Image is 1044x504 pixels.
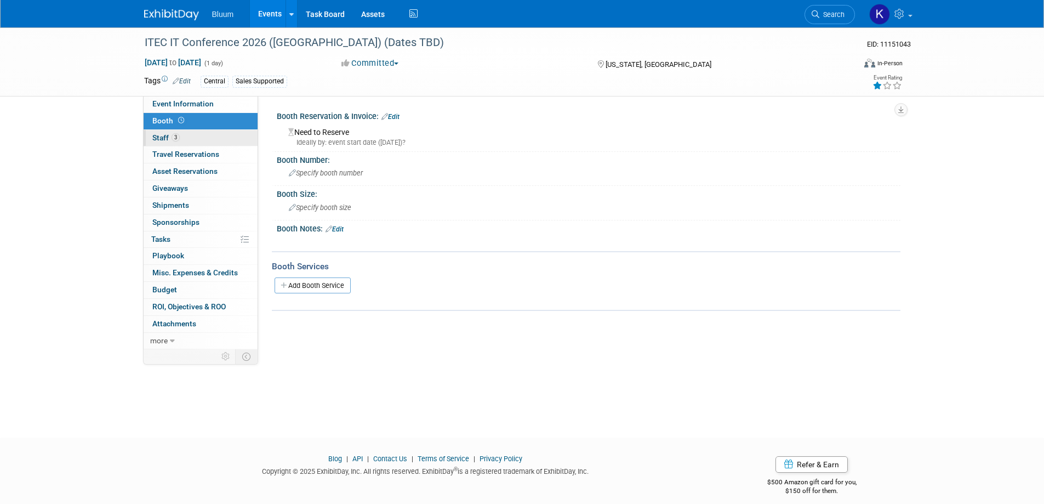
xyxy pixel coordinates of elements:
[277,186,900,200] div: Booth Size:
[152,268,238,277] span: Misc. Expenses & Credits
[144,214,258,231] a: Sponsorships
[235,349,258,364] td: Toggle Event Tabs
[872,75,902,81] div: Event Rating
[152,167,218,175] span: Asset Reservations
[289,203,351,212] span: Specify booth size
[216,349,236,364] td: Personalize Event Tab Strip
[144,231,258,248] a: Tasks
[277,108,900,122] div: Booth Reservation & Invoice:
[285,124,892,148] div: Need to Reserve
[152,302,226,311] span: ROI, Objectives & ROO
[144,9,199,20] img: ExhibitDay
[277,220,900,235] div: Booth Notes:
[144,265,258,281] a: Misc. Expenses & Credits
[144,282,258,298] a: Budget
[152,201,189,209] span: Shipments
[152,319,196,328] span: Attachments
[232,76,287,87] div: Sales Supported
[790,57,903,73] div: Event Format
[877,59,903,67] div: In-Person
[152,184,188,192] span: Giveaways
[144,197,258,214] a: Shipments
[364,455,372,463] span: |
[144,299,258,315] a: ROI, Objectives & ROO
[144,248,258,264] a: Playbook
[606,60,711,69] span: [US_STATE], [GEOGRAPHIC_DATA]
[381,113,400,121] a: Edit
[144,113,258,129] a: Booth
[775,456,848,473] a: Refer & Earn
[203,60,223,67] span: (1 day)
[144,464,708,477] div: Copyright © 2025 ExhibitDay, Inc. All rights reserved. ExhibitDay is a registered trademark of Ex...
[144,316,258,332] a: Attachments
[151,235,170,243] span: Tasks
[869,4,890,25] img: Kellie Noller
[819,10,845,19] span: Search
[723,471,900,496] div: $500 Amazon gift card for you,
[173,77,191,85] a: Edit
[144,130,258,146] a: Staff3
[723,486,900,496] div: $150 off for them.
[326,225,344,233] a: Edit
[328,455,342,463] a: Blog
[144,146,258,163] a: Travel Reservations
[152,99,214,108] span: Event Information
[144,58,202,67] span: [DATE] [DATE]
[373,455,407,463] a: Contact Us
[144,180,258,197] a: Giveaways
[152,218,199,226] span: Sponsorships
[152,251,184,260] span: Playbook
[352,455,363,463] a: API
[418,455,469,463] a: Terms of Service
[144,163,258,180] a: Asset Reservations
[152,150,219,158] span: Travel Reservations
[454,466,458,472] sup: ®
[141,33,838,53] div: ITEC IT Conference 2026 ([GEOGRAPHIC_DATA]) (Dates TBD)
[289,169,363,177] span: Specify booth number
[338,58,403,69] button: Committed
[480,455,522,463] a: Privacy Policy
[144,75,191,88] td: Tags
[805,5,855,24] a: Search
[275,278,351,293] a: Add Booth Service
[152,133,180,142] span: Staff
[344,455,351,463] span: |
[288,138,892,148] div: Ideally by: event start date ([DATE])?
[409,455,416,463] span: |
[864,59,875,67] img: Format-Inperson.png
[152,116,186,125] span: Booth
[168,58,178,67] span: to
[172,133,180,141] span: 3
[144,333,258,349] a: more
[212,10,234,19] span: Bluum
[176,116,186,124] span: Booth not reserved yet
[150,336,168,345] span: more
[144,96,258,112] a: Event Information
[867,40,911,48] span: Event ID: 11151043
[201,76,229,87] div: Central
[272,261,900,273] div: Booth Services
[471,455,478,463] span: |
[277,152,900,166] div: Booth Number:
[152,285,177,294] span: Budget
